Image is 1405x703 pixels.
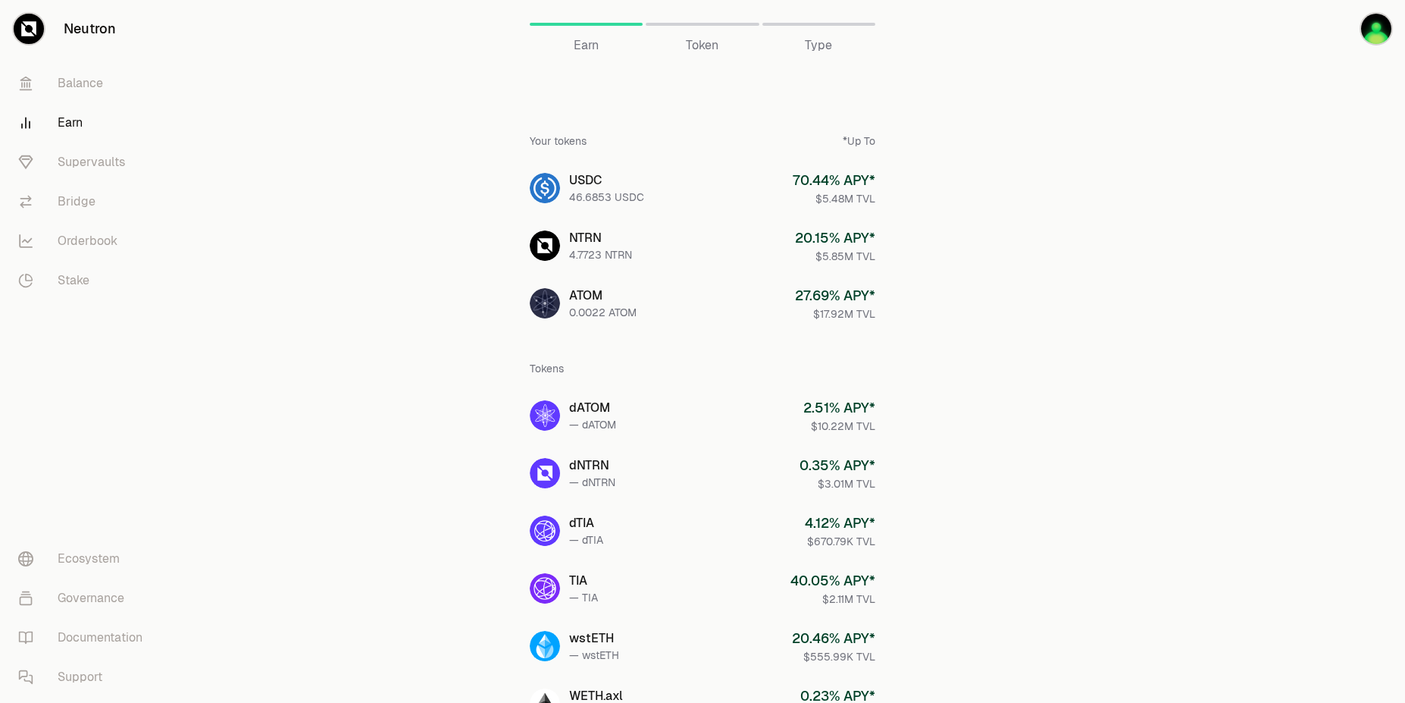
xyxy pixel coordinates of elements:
div: TIA [569,572,598,590]
div: 70.44 % APY* [793,170,875,191]
a: Documentation [6,618,164,657]
div: $670.79K TVL [805,534,875,549]
div: ATOM [569,287,637,305]
div: — dNTRN [569,475,615,490]
a: Governance [6,579,164,618]
div: dATOM [569,399,616,417]
a: Balance [6,64,164,103]
div: dTIA [569,514,603,532]
a: Support [6,657,164,697]
div: Your tokens [530,133,587,149]
div: $5.48M TVL [793,191,875,206]
div: *Up To [843,133,875,149]
a: NTRNNTRN4.7723 NTRN20.15% APY*$5.85M TVL [518,218,887,273]
div: — TIA [569,590,598,605]
img: dNTRN [530,458,560,488]
img: dTIA [530,516,560,546]
a: dNTRNdNTRN— dNTRN0.35% APY*$3.01M TVL [518,446,887,501]
img: TIA [530,573,560,604]
a: dATOMdATOM— dATOM2.51% APY*$10.22M TVL [518,388,887,443]
img: dATOM [530,400,560,431]
a: Earn [530,6,643,42]
div: 40.05 % APY* [790,570,875,592]
div: 20.46 % APY* [792,628,875,649]
a: dTIAdTIA— dTIA4.12% APY*$670.79K TVL [518,504,887,558]
img: NTRN [530,231,560,261]
div: 0.35 % APY* [800,455,875,476]
div: $555.99K TVL [792,649,875,664]
div: — wstETH [569,648,619,663]
div: $17.92M TVL [795,306,875,322]
div: NTRN [569,229,632,247]
a: wstETHwstETH— wstETH20.46% APY*$555.99K TVL [518,619,887,673]
div: USDC [569,171,644,190]
div: — dTIA [569,532,603,548]
div: $10.22M TVL [803,419,875,434]
a: USDCUSDC46.6853 USDC70.44% APY*$5.48M TVL [518,161,887,215]
img: ATOM [530,288,560,319]
a: Earn [6,103,164,143]
a: Ecosystem [6,539,164,579]
div: wstETH [569,629,619,648]
img: USDC [530,173,560,203]
div: dNTRN [569,457,615,475]
div: 4.7723 NTRN [569,247,632,262]
a: Stake [6,261,164,300]
div: 46.6853 USDC [569,190,644,205]
div: $5.85M TVL [795,249,875,264]
span: Token [686,36,718,55]
div: — dATOM [569,417,616,432]
span: Type [805,36,832,55]
div: 27.69 % APY* [795,285,875,306]
div: 0.0022 ATOM [569,305,637,320]
div: 20.15 % APY* [795,228,875,249]
a: TIATIA— TIA40.05% APY*$2.11M TVL [518,561,887,616]
div: 4.12 % APY* [805,513,875,534]
div: Tokens [530,361,564,376]
div: $2.11M TVL [790,592,875,607]
a: ATOMATOM0.0022 ATOM27.69% APY*$17.92M TVL [518,276,887,331]
img: K1 [1361,14,1391,44]
div: $3.01M TVL [800,476,875,491]
a: Bridge [6,182,164,221]
a: Orderbook [6,221,164,261]
div: 2.51 % APY* [803,397,875,419]
span: Earn [574,36,599,55]
a: Supervaults [6,143,164,182]
img: wstETH [530,631,560,661]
